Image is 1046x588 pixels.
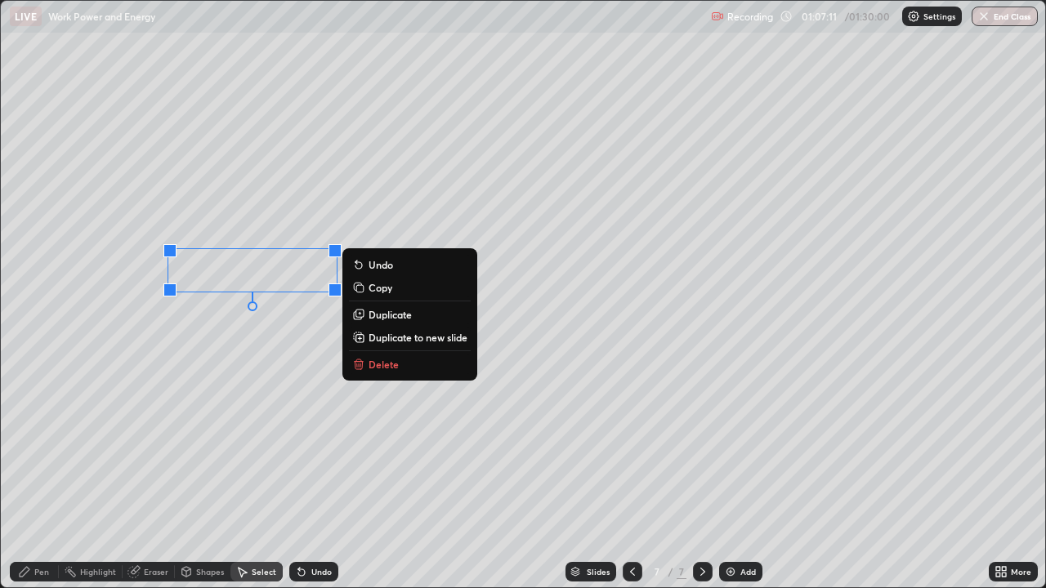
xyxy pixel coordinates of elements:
div: Undo [311,568,332,576]
div: / [668,567,673,577]
div: 7 [649,567,665,577]
p: Delete [369,358,399,371]
div: Highlight [80,568,116,576]
div: Add [740,568,756,576]
img: recording.375f2c34.svg [711,10,724,23]
img: end-class-cross [977,10,990,23]
button: Duplicate to new slide [349,327,471,347]
div: 7 [677,564,686,579]
div: Slides [587,568,610,576]
p: LIVE [15,10,37,23]
div: Select [252,568,276,576]
p: Undo [369,258,393,271]
button: End Class [972,7,1038,26]
p: Settings [923,12,955,20]
img: add-slide-button [724,565,737,578]
p: Duplicate to new slide [369,331,467,344]
p: Work Power and Energy [48,10,155,23]
p: Recording [727,11,773,23]
p: Duplicate [369,308,412,321]
div: Eraser [144,568,168,576]
button: Delete [349,354,471,374]
button: Copy [349,278,471,297]
button: Undo [349,255,471,274]
p: Copy [369,281,392,294]
div: Pen [34,568,49,576]
div: Shapes [196,568,224,576]
button: Duplicate [349,305,471,324]
div: More [1011,568,1031,576]
img: class-settings-icons [907,10,920,23]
